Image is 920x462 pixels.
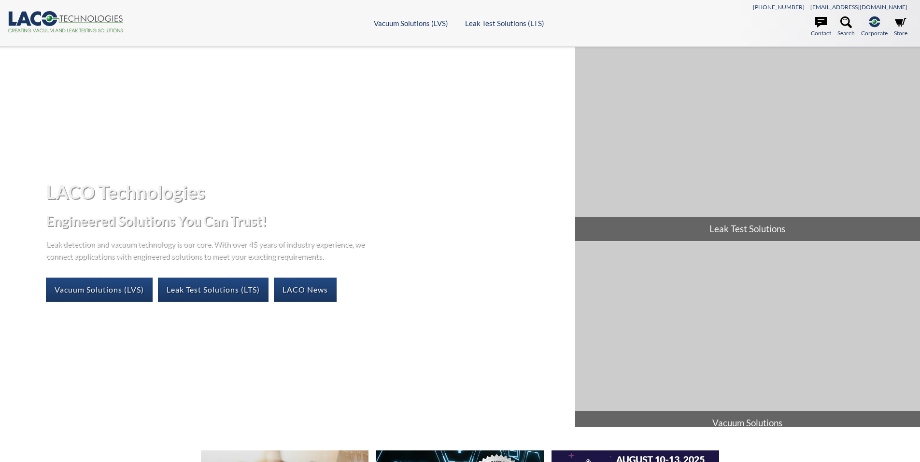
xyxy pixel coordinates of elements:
[861,28,888,38] span: Corporate
[753,3,805,11] a: [PHONE_NUMBER]
[46,212,567,230] h2: Engineered Solutions You Can Trust!
[374,19,448,28] a: Vacuum Solutions (LVS)
[575,241,920,435] a: Vacuum Solutions
[46,238,369,262] p: Leak detection and vacuum technology is our core. With over 45 years of industry experience, we c...
[274,278,337,302] a: LACO News
[158,278,269,302] a: Leak Test Solutions (LTS)
[811,16,831,38] a: Contact
[575,217,920,241] span: Leak Test Solutions
[46,180,567,204] h1: LACO Technologies
[575,47,920,241] a: Leak Test Solutions
[46,278,153,302] a: Vacuum Solutions (LVS)
[465,19,544,28] a: Leak Test Solutions (LTS)
[894,16,907,38] a: Store
[575,411,920,435] span: Vacuum Solutions
[810,3,907,11] a: [EMAIL_ADDRESS][DOMAIN_NAME]
[837,16,855,38] a: Search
